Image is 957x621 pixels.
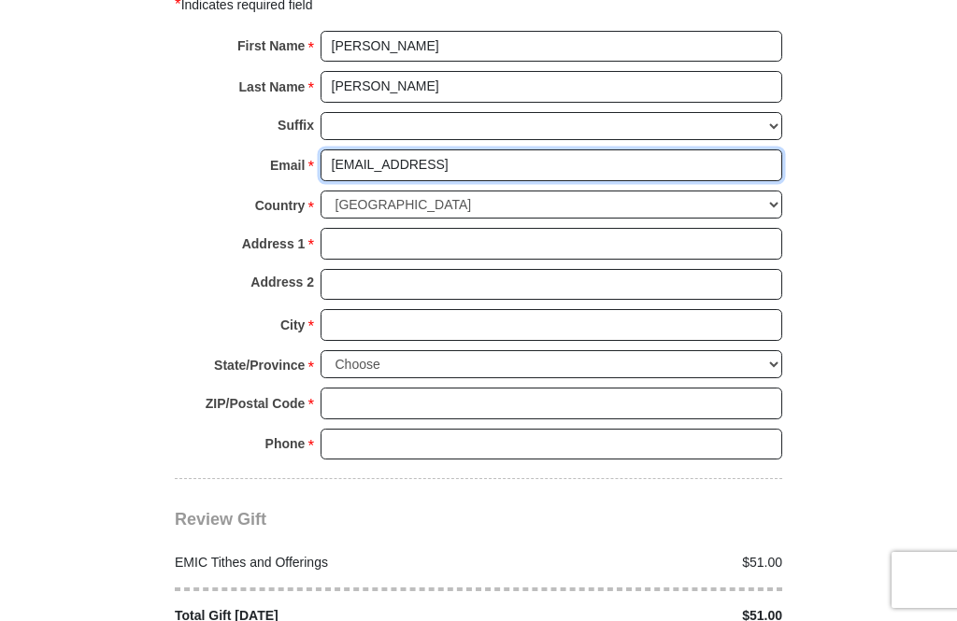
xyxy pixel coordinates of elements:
div: $51.00 [478,553,793,572]
strong: ZIP/Postal Code [206,390,306,416]
strong: Email [270,152,305,178]
strong: Suffix [278,112,314,138]
span: Review Gift [175,510,266,529]
strong: City [280,312,305,338]
strong: Address 1 [242,231,306,257]
strong: Phone [265,430,306,457]
strong: Country [255,192,306,219]
strong: First Name [237,33,305,59]
div: EMIC Tithes and Offerings [165,553,479,572]
strong: Last Name [239,74,306,100]
strong: State/Province [214,352,305,378]
strong: Address 2 [250,269,314,295]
